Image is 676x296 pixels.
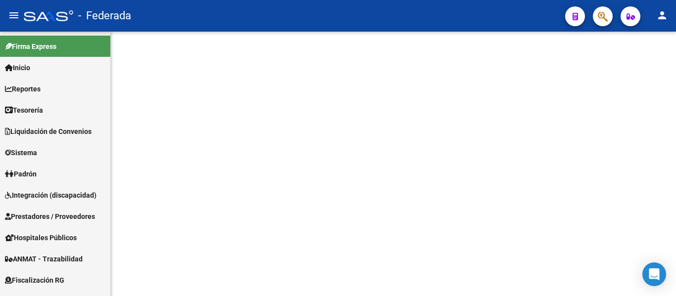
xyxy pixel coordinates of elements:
[5,211,95,222] span: Prestadores / Proveedores
[8,9,20,21] mat-icon: menu
[5,84,41,94] span: Reportes
[656,9,668,21] mat-icon: person
[5,105,43,116] span: Tesorería
[78,5,131,27] span: - Federada
[5,169,37,179] span: Padrón
[5,275,64,286] span: Fiscalización RG
[642,262,666,286] div: Open Intercom Messenger
[5,147,37,158] span: Sistema
[5,190,97,201] span: Integración (discapacidad)
[5,126,92,137] span: Liquidación de Convenios
[5,254,83,264] span: ANMAT - Trazabilidad
[5,62,30,73] span: Inicio
[5,232,77,243] span: Hospitales Públicos
[5,41,56,52] span: Firma Express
